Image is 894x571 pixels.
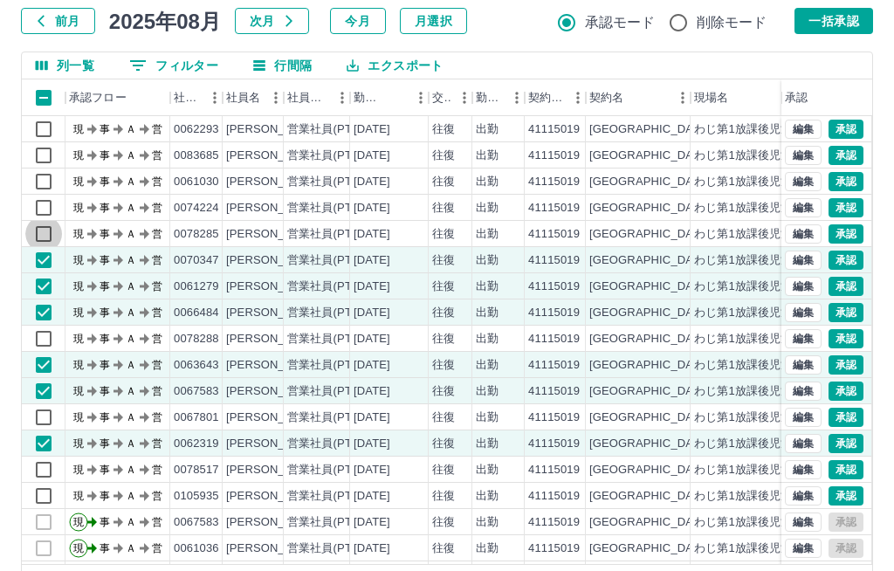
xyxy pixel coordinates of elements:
[829,120,863,139] button: 承認
[589,409,710,426] div: [GEOGRAPHIC_DATA]
[226,383,321,400] div: [PERSON_NAME]
[383,86,408,110] button: ソート
[432,148,455,164] div: 往復
[829,355,863,375] button: 承認
[174,226,219,243] div: 0078285
[126,123,136,135] text: Ａ
[476,148,499,164] div: 出勤
[354,148,390,164] div: [DATE]
[694,79,728,116] div: 現場名
[432,174,455,190] div: 往復
[829,382,863,401] button: 承認
[226,305,321,321] div: [PERSON_NAME]
[528,514,580,531] div: 41115019
[152,359,162,371] text: 営
[476,79,504,116] div: 勤務区分
[829,329,863,348] button: 承認
[126,437,136,450] text: Ａ
[126,464,136,476] text: Ａ
[174,252,219,269] div: 0070347
[528,174,580,190] div: 41115019
[589,252,710,269] div: [GEOGRAPHIC_DATA]
[785,224,822,244] button: 編集
[100,280,110,292] text: 事
[432,305,455,321] div: 往復
[829,408,863,427] button: 承認
[226,121,321,138] div: [PERSON_NAME]
[476,409,499,426] div: 出勤
[73,228,84,240] text: 現
[785,486,822,506] button: 編集
[152,123,162,135] text: 営
[152,490,162,502] text: 営
[100,123,110,135] text: 事
[100,333,110,345] text: 事
[174,279,219,295] div: 0061279
[476,226,499,243] div: 出勤
[528,279,580,295] div: 41115019
[694,226,804,243] div: わじ第1放課後児童会
[694,436,804,452] div: わじ第1放課後児童会
[432,252,455,269] div: 往復
[785,460,822,479] button: 編集
[589,383,710,400] div: [GEOGRAPHIC_DATA]
[226,462,321,478] div: [PERSON_NAME]
[432,383,455,400] div: 往復
[73,175,84,188] text: 現
[287,488,379,505] div: 営業社員(PT契約)
[781,79,872,116] div: 承認
[226,226,333,243] div: [PERSON_NAME]代
[432,121,455,138] div: 往復
[476,462,499,478] div: 出勤
[785,329,822,348] button: 編集
[432,331,455,347] div: 往復
[333,52,457,79] button: エクスポート
[126,202,136,214] text: Ａ
[589,79,623,116] div: 契約名
[586,79,691,116] div: 契約名
[432,226,455,243] div: 往復
[152,202,162,214] text: 営
[589,514,710,531] div: [GEOGRAPHIC_DATA]
[694,514,804,531] div: わじ第1放課後児童会
[73,516,84,528] text: 現
[223,79,284,116] div: 社員名
[152,175,162,188] text: 営
[126,516,136,528] text: Ａ
[152,516,162,528] text: 営
[152,385,162,397] text: 営
[589,148,710,164] div: [GEOGRAPHIC_DATA]
[694,409,804,426] div: わじ第1放課後児童会
[73,149,84,162] text: 現
[694,252,804,269] div: わじ第1放課後児童会
[785,120,822,139] button: 編集
[476,121,499,138] div: 出勤
[785,355,822,375] button: 編集
[226,79,260,116] div: 社員名
[126,411,136,423] text: Ａ
[287,383,379,400] div: 営業社員(PT契約)
[73,385,84,397] text: 現
[235,8,309,34] button: 次月
[73,542,84,554] text: 現
[287,409,379,426] div: 営業社員(PT契約)
[174,436,219,452] div: 0062319
[476,488,499,505] div: 出勤
[794,8,873,34] button: 一括承認
[126,490,136,502] text: Ａ
[528,148,580,164] div: 41115019
[226,409,321,426] div: [PERSON_NAME]
[354,514,390,531] div: [DATE]
[226,200,321,217] div: [PERSON_NAME]
[100,464,110,476] text: 事
[354,200,390,217] div: [DATE]
[174,409,219,426] div: 0067801
[694,462,804,478] div: わじ第1放課後児童会
[126,228,136,240] text: Ａ
[21,8,95,34] button: 前月
[432,436,455,452] div: 往復
[589,488,710,505] div: [GEOGRAPHIC_DATA]
[287,79,329,116] div: 社員区分
[774,85,801,111] button: メニュー
[785,382,822,401] button: 編集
